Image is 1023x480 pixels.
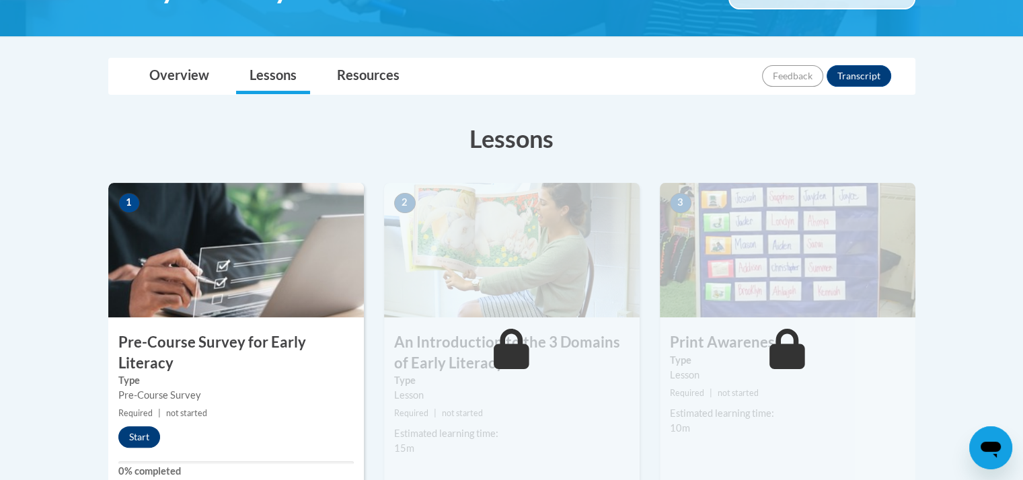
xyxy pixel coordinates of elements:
[118,408,153,418] span: Required
[442,408,483,418] span: not started
[969,426,1012,469] iframe: Button to launch messaging window
[670,388,704,398] span: Required
[394,442,414,454] span: 15m
[136,58,223,94] a: Overview
[670,193,691,213] span: 3
[108,122,915,155] h3: Lessons
[118,388,354,403] div: Pre-Course Survey
[118,373,354,388] label: Type
[718,388,759,398] span: not started
[710,388,712,398] span: |
[394,193,416,213] span: 2
[236,58,310,94] a: Lessons
[434,408,437,418] span: |
[394,408,428,418] span: Required
[762,65,823,87] button: Feedback
[118,193,140,213] span: 1
[670,406,905,421] div: Estimated learning time:
[118,464,354,479] label: 0% completed
[384,183,640,317] img: Course Image
[118,426,160,448] button: Start
[108,332,364,374] h3: Pre-Course Survey for Early Literacy
[394,426,630,441] div: Estimated learning time:
[670,422,690,434] span: 10m
[670,368,905,383] div: Lesson
[384,332,640,374] h3: An Introduction to the 3 Domains of Early Literacy
[394,373,630,388] label: Type
[660,183,915,317] img: Course Image
[158,408,161,418] span: |
[324,58,413,94] a: Resources
[394,388,630,403] div: Lesson
[827,65,891,87] button: Transcript
[108,183,364,317] img: Course Image
[166,408,207,418] span: not started
[660,332,915,353] h3: Print Awareness
[670,353,905,368] label: Type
